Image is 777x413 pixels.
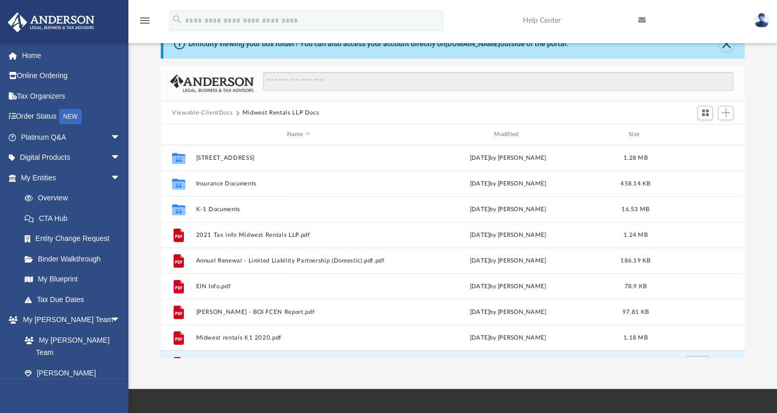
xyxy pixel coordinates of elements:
[110,310,131,331] span: arrow_drop_down
[623,155,648,161] span: 1.28 MB
[406,256,611,266] div: [DATE] by [PERSON_NAME]
[620,258,650,264] span: 186.19 KB
[660,130,732,139] div: id
[7,310,131,330] a: My [PERSON_NAME] Teamarrow_drop_down
[719,37,734,51] button: Close
[7,66,136,86] a: Online Ordering
[406,179,611,189] div: [DATE] by [PERSON_NAME]
[242,108,319,118] button: Midwest Rentals LLP Docs
[445,40,500,48] a: [DOMAIN_NAME]
[7,86,136,106] a: Tax Organizers
[7,106,136,127] a: Order StatusNEW
[14,229,136,249] a: Entity Change Request
[697,106,713,120] button: Switch to Grid View
[139,20,151,27] a: menu
[188,39,568,49] div: Difficulty viewing your box folder? You can also access your account directly on outside of the p...
[165,130,191,139] div: id
[196,283,401,290] button: EIN Info.pdf
[623,335,648,341] span: 1.18 MB
[406,333,611,343] div: [DATE] by [PERSON_NAME]
[405,130,611,139] div: Modified
[14,269,131,290] a: My Blueprint
[718,106,733,120] button: Add
[172,108,233,118] button: Viewable-ClientDocs
[110,147,131,168] span: arrow_drop_down
[110,167,131,189] span: arrow_drop_down
[406,205,611,214] div: [DATE] by [PERSON_NAME]
[196,206,401,213] button: K-1 Documents
[14,289,136,310] a: Tax Due Dates
[7,127,136,147] a: Platinum Q&Aarrow_drop_down
[14,188,136,209] a: Overview
[622,206,650,212] span: 16.53 MB
[623,232,648,238] span: 1.24 MB
[754,13,769,28] img: User Pic
[406,308,611,317] div: [DATE] by [PERSON_NAME]
[59,109,82,124] div: NEW
[196,309,401,315] button: [PERSON_NAME] - BOI FCEN Report.pdf
[406,231,611,240] div: [DATE] by [PERSON_NAME]
[5,12,98,32] img: Anderson Advisors Platinum Portal
[7,147,136,168] a: Digital Productsarrow_drop_down
[161,145,745,358] div: grid
[172,14,183,25] i: search
[110,127,131,148] span: arrow_drop_down
[14,249,136,269] a: Binder Walkthrough
[624,284,647,289] span: 78.9 KB
[406,282,611,291] div: [DATE] by [PERSON_NAME]
[14,330,126,363] a: My [PERSON_NAME] Team
[196,130,401,139] div: Name
[263,72,733,91] input: Search files and folders
[196,232,401,238] button: 2021 Tax info Midwest Rentals LLP.pdf
[620,181,650,186] span: 458.14 KB
[7,45,136,66] a: Home
[139,14,151,27] i: menu
[196,257,401,264] button: Annual Renewal - Limited Liability Partnership (Domestic).pdf.pdf
[14,208,136,229] a: CTA Hub
[196,180,401,187] button: Insurance Documents
[406,154,611,163] div: [DATE] by [PERSON_NAME]
[622,309,649,315] span: 97.81 KB
[686,356,709,371] button: More options
[196,334,401,341] button: Midwest rentals K1 2020.pdf
[14,363,131,396] a: [PERSON_NAME] System
[196,155,401,161] button: [STREET_ADDRESS]
[615,130,656,139] div: Size
[7,167,136,188] a: My Entitiesarrow_drop_down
